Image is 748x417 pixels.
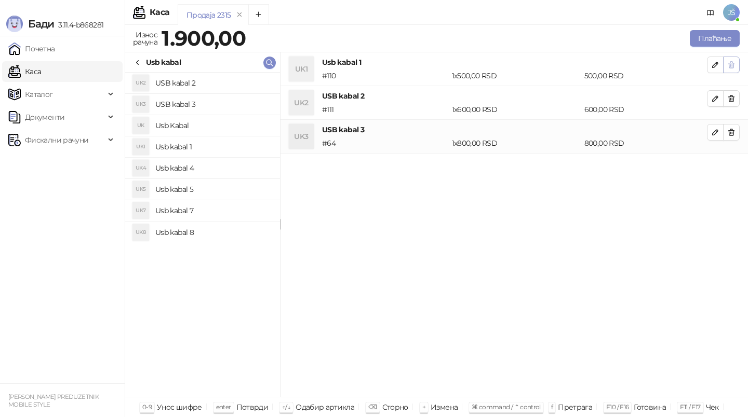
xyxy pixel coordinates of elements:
div: UK2 [132,75,149,91]
div: Претрага [558,400,592,414]
div: UK3 [132,96,149,113]
span: 0-9 [142,403,152,411]
div: # 64 [320,137,450,149]
div: Каса [150,8,169,17]
div: UK [132,117,149,134]
span: ⌫ [368,403,377,411]
div: UK3 [289,124,314,149]
img: Logo [6,16,23,32]
span: ⌘ command / ⌃ control [472,403,541,411]
span: JŠ [723,4,740,21]
h4: Usb kabal 1 [322,57,707,68]
span: F11 / F17 [680,403,700,411]
div: Одабир артикла [296,400,354,414]
h4: Usb kabal 4 [155,160,272,176]
span: 3.11.4-b868281 [54,20,103,30]
h4: Usb Kabal [155,117,272,134]
div: Потврди [236,400,269,414]
div: Usb kabal [146,57,181,68]
div: Чек [706,400,719,414]
h4: USB kabal 3 [322,124,707,135]
div: # 110 [320,70,450,81]
strong: 1.900,00 [162,25,246,51]
div: 1 x 600,00 RSD [450,104,582,115]
span: Бади [28,18,54,30]
h4: USB kabal 3 [155,96,272,113]
span: ↑/↓ [282,403,290,411]
div: UK2 [289,90,314,115]
div: 1 x 500,00 RSD [450,70,582,81]
div: 800,00 RSD [582,137,709,149]
div: UK1 [289,57,314,81]
div: # 111 [320,104,450,115]
button: remove [233,10,246,19]
span: enter [216,403,231,411]
h4: Usb kabal 1 [155,138,272,155]
a: Почетна [8,38,55,59]
div: 500,00 RSD [582,70,709,81]
h4: Usb kabal 8 [155,224,272,241]
div: UK4 [132,160,149,176]
div: UK8 [132,224,149,241]
span: + [422,403,425,411]
h4: Usb kabal 7 [155,202,272,219]
span: Документи [25,107,64,128]
div: UK7 [132,202,149,219]
span: Каталог [25,84,53,105]
small: [PERSON_NAME] PREDUZETNIK MOBILE STYLE [8,393,99,408]
div: Готовина [634,400,666,414]
button: Плаћање [690,30,740,47]
button: Add tab [248,4,269,25]
div: Износ рачуна [131,28,159,49]
a: Документација [702,4,719,21]
div: Сторно [382,400,408,414]
div: UK1 [132,138,149,155]
div: Продаја 2315 [186,9,231,21]
h4: USB kabal 2 [322,90,707,102]
a: Каса [8,61,41,82]
div: 600,00 RSD [582,104,709,115]
div: UK5 [132,181,149,198]
div: 1 x 800,00 RSD [450,137,582,149]
span: F10 / F16 [606,403,629,411]
span: Фискални рачуни [25,130,88,150]
h4: Usb kabal 5 [155,181,272,198]
h4: USB kabal 2 [155,75,272,91]
div: grid [125,73,280,397]
span: f [551,403,553,411]
div: Измена [431,400,458,414]
div: Унос шифре [157,400,202,414]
